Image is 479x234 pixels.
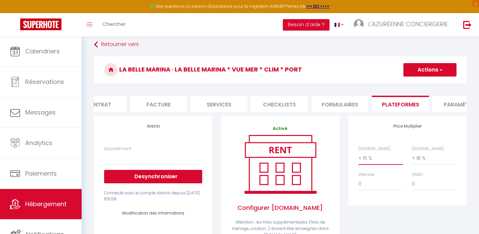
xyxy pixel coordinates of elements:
a: Retourner vers [94,39,467,51]
span: Messages [25,108,56,116]
button: Actions [403,63,456,77]
li: Contrat [70,96,127,112]
a: Chercher [97,13,131,37]
h4: Modification des informations [114,211,192,216]
img: ... [354,19,364,29]
span: Configurer [DOMAIN_NAME] [231,196,329,219]
label: [DOMAIN_NAME] [358,146,390,152]
a: >>> ICI <<<< [306,3,330,9]
li: Plateformes [372,96,429,112]
li: Formulaires [311,96,368,112]
span: Chercher [102,20,126,28]
img: logout [463,20,472,29]
span: L'AZURÉENNE CONCIERGERIE [368,20,448,28]
button: Desynchroniser [104,170,202,183]
img: Super Booking [20,18,61,30]
button: Besoin d'aide ? [283,19,330,31]
h3: La belle Marina · La belle Marina * Vue mer * Clim * Port [94,56,467,83]
p: Activé [231,126,329,132]
span: Analytics [25,139,52,147]
li: Services [190,96,248,112]
span: Paiements [25,169,57,178]
h4: Price Multiplier [358,124,456,129]
li: Checklists [251,96,308,112]
label: VRBO [412,172,423,178]
label: Appartement [104,146,131,152]
span: Hébergement [25,200,67,208]
a: ... L'AZURÉENNE CONCIERGERIE [349,13,456,37]
label: Website [358,172,375,178]
span: Calendriers [25,47,60,55]
img: rent.png [237,132,323,196]
span: Réservations [25,78,64,86]
label: [DOMAIN_NAME] [412,146,444,152]
h4: Airbnb [104,124,202,129]
li: Facture [130,96,187,112]
div: Connecté avec le compte Airbnb depuis [DATE] 11:15:58 [104,190,202,203]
